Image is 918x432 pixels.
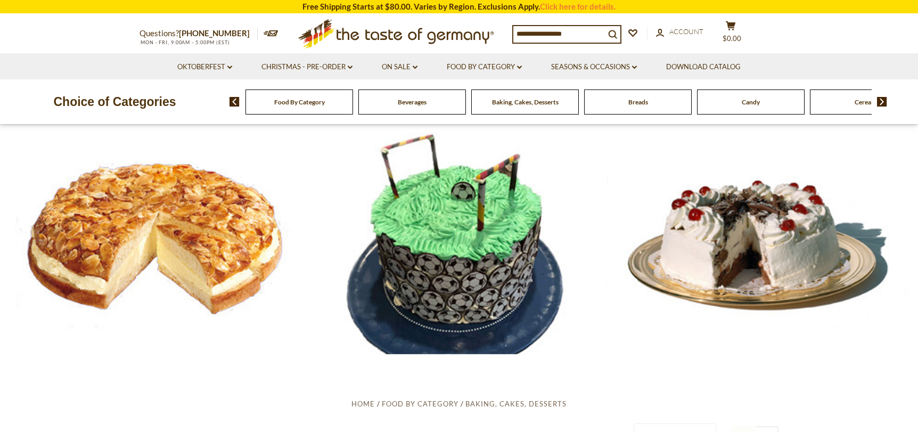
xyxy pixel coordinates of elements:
[877,97,887,107] img: next arrow
[382,400,458,408] a: Food By Category
[742,98,760,106] a: Candy
[669,27,703,36] span: Account
[179,28,250,38] a: [PHONE_NUMBER]
[492,98,559,106] a: Baking, Cakes, Desserts
[723,34,741,43] span: $0.00
[140,39,230,45] span: MON - FRI, 9:00AM - 5:00PM (EST)
[177,61,232,73] a: Oktoberfest
[447,61,522,73] a: Food By Category
[382,61,417,73] a: On Sale
[261,61,353,73] a: Christmas - PRE-ORDER
[351,400,375,408] a: Home
[140,27,258,40] p: Questions?
[229,97,240,107] img: previous arrow
[274,98,325,106] a: Food By Category
[551,61,637,73] a: Seasons & Occasions
[656,26,703,38] a: Account
[465,400,567,408] a: Baking, Cakes, Desserts
[855,98,873,106] a: Cereal
[628,98,648,106] a: Breads
[398,98,427,106] a: Beverages
[540,2,616,11] a: Click here for details.
[666,61,741,73] a: Download Catalog
[715,21,747,47] button: $0.00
